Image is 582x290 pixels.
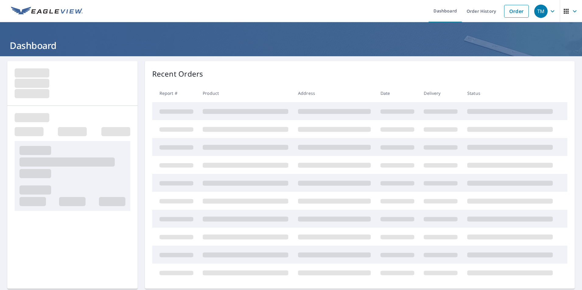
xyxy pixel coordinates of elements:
th: Status [462,84,558,102]
th: Date [376,84,419,102]
h1: Dashboard [7,39,575,52]
p: Recent Orders [152,68,203,79]
th: Product [198,84,293,102]
div: TM [534,5,548,18]
th: Report # [152,84,198,102]
a: Order [504,5,529,18]
th: Delivery [419,84,462,102]
img: EV Logo [11,7,83,16]
th: Address [293,84,376,102]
